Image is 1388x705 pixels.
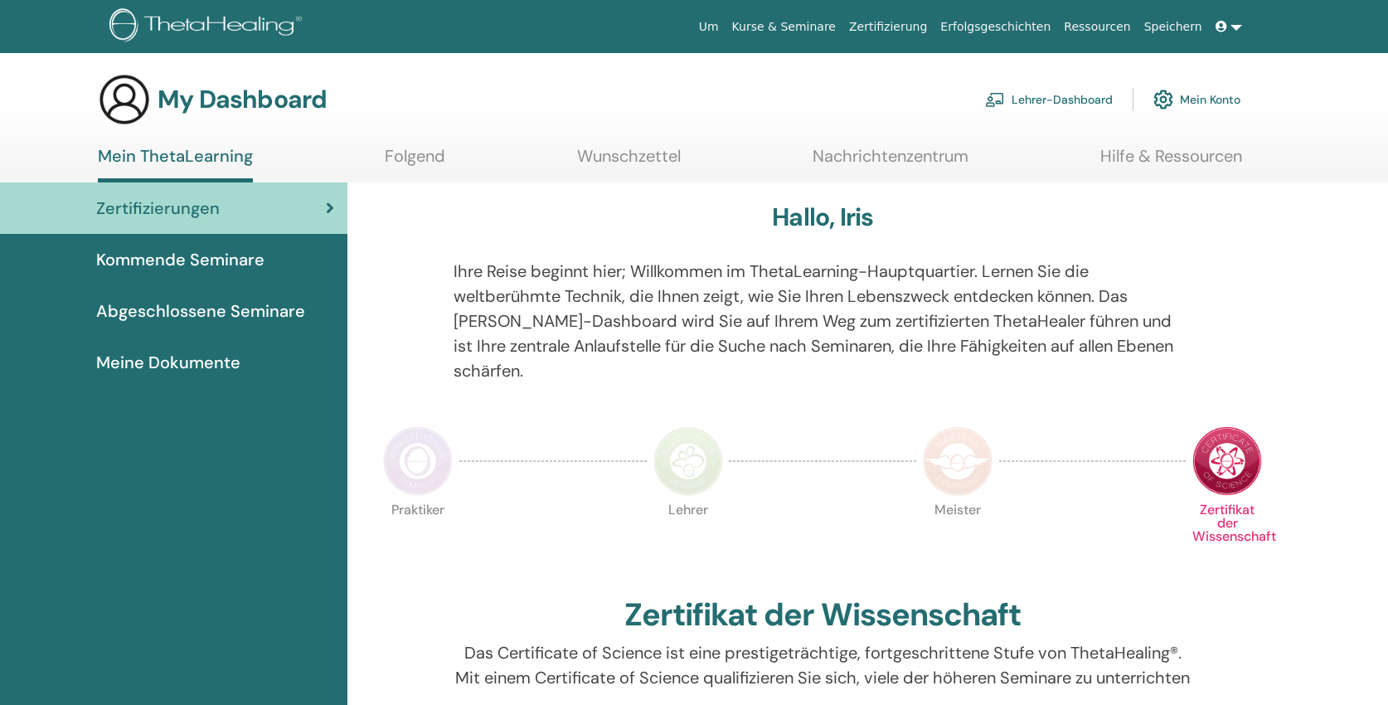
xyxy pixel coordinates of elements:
[577,146,681,178] a: Wunschzettel
[454,640,1192,690] p: Das Certificate of Science ist eine prestigeträchtige, fortgeschrittene Stufe von ThetaHealing®. ...
[109,8,308,46] img: logo.png
[842,12,934,42] a: Zertifizierung
[726,12,842,42] a: Kurse & Seminare
[772,202,873,232] h3: Hallo, Iris
[1153,85,1173,114] img: cog.svg
[1192,503,1262,573] p: Zertifikat der Wissenschaft
[1100,146,1242,178] a: Hilfe & Ressourcen
[96,299,305,323] span: Abgeschlossene Seminare
[383,503,453,573] p: Praktiker
[624,596,1021,634] h2: Zertifikat der Wissenschaft
[1153,81,1240,118] a: Mein Konto
[96,247,264,272] span: Kommende Seminare
[98,73,151,126] img: generic-user-icon.jpg
[985,92,1005,107] img: chalkboard-teacher.svg
[96,196,220,221] span: Zertifizierungen
[158,85,327,114] h3: My Dashboard
[985,81,1113,118] a: Lehrer-Dashboard
[383,426,453,496] img: Practitioner
[1192,426,1262,496] img: Certificate of Science
[1057,12,1137,42] a: Ressourcen
[653,426,723,496] img: Instructor
[923,426,992,496] img: Master
[385,146,445,178] a: Folgend
[96,350,240,375] span: Meine Dokumente
[923,503,992,573] p: Meister
[934,12,1057,42] a: Erfolgsgeschichten
[692,12,726,42] a: Um
[1138,12,1209,42] a: Speichern
[653,503,723,573] p: Lehrer
[813,146,968,178] a: Nachrichtenzentrum
[98,146,253,182] a: Mein ThetaLearning
[454,259,1192,383] p: Ihre Reise beginnt hier; Willkommen im ThetaLearning-Hauptquartier. Lernen Sie die weltberühmte T...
